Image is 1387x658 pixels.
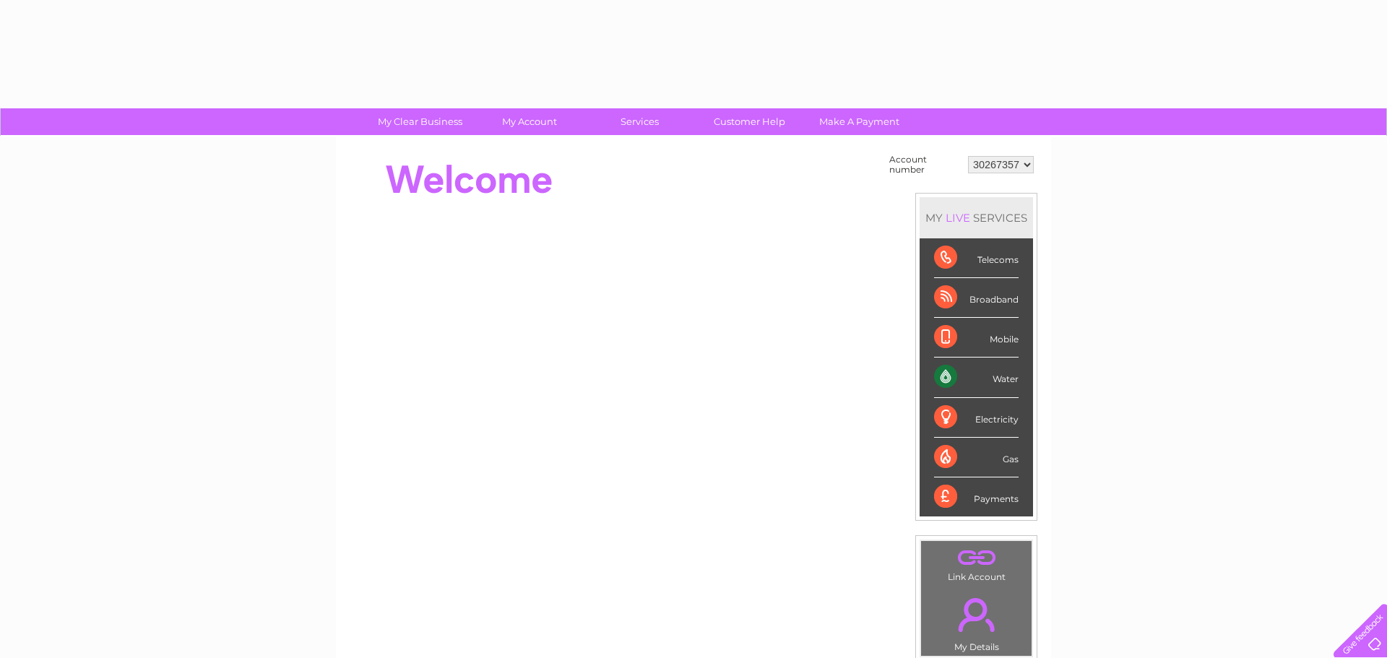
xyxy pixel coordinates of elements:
a: . [925,589,1028,640]
a: Customer Help [690,108,809,135]
a: Make A Payment [800,108,919,135]
div: Mobile [934,318,1019,358]
div: Electricity [934,398,1019,438]
div: Gas [934,438,1019,477]
a: My Clear Business [360,108,480,135]
td: Account number [886,151,964,178]
div: Telecoms [934,238,1019,278]
a: My Account [470,108,589,135]
td: My Details [920,586,1032,657]
div: MY SERVICES [920,197,1033,238]
a: . [925,545,1028,570]
div: Water [934,358,1019,397]
td: Link Account [920,540,1032,586]
a: Services [580,108,699,135]
div: Payments [934,477,1019,516]
div: Broadband [934,278,1019,318]
div: LIVE [943,211,973,225]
